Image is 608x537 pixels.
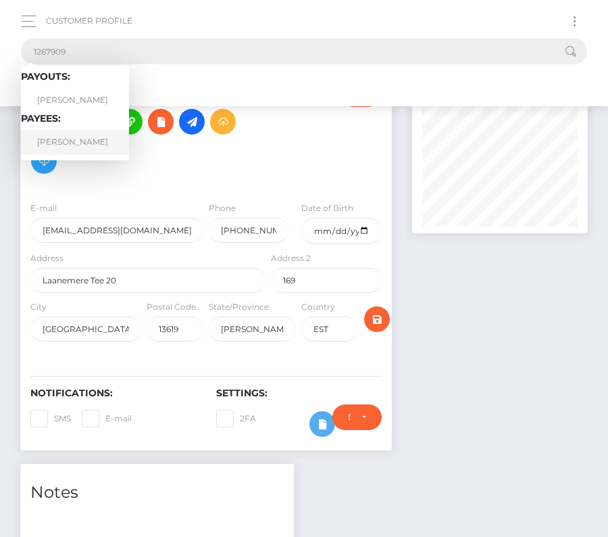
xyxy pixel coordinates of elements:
[301,301,335,313] label: Country
[147,301,196,313] label: Postal Code
[21,39,552,64] input: Search...
[30,252,64,264] label: Address
[21,130,129,155] a: [PERSON_NAME]
[21,88,129,113] a: [PERSON_NAME]
[179,109,205,135] a: Initiate Payout
[209,301,269,313] label: State/Province
[209,202,236,214] label: Phone
[21,71,129,83] h6: Payouts:
[216,410,256,427] label: 2FA
[30,481,284,505] h4: Notes
[30,301,47,313] label: City
[30,410,71,427] label: SMS
[30,81,258,181] h5: [PERSON_NAME] - ID: Star-345923
[332,404,382,430] button: Do not require
[30,202,57,214] label: E-mail
[21,113,129,124] h6: Payees:
[216,388,382,399] h6: Settings:
[82,410,132,427] label: E-mail
[46,7,132,35] a: Customer Profile
[562,12,587,30] button: Toggle navigation
[271,252,311,264] label: Address 2
[301,202,353,214] label: Date of Birth
[348,412,351,423] div: Do not require
[30,388,196,399] h6: Notifications:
